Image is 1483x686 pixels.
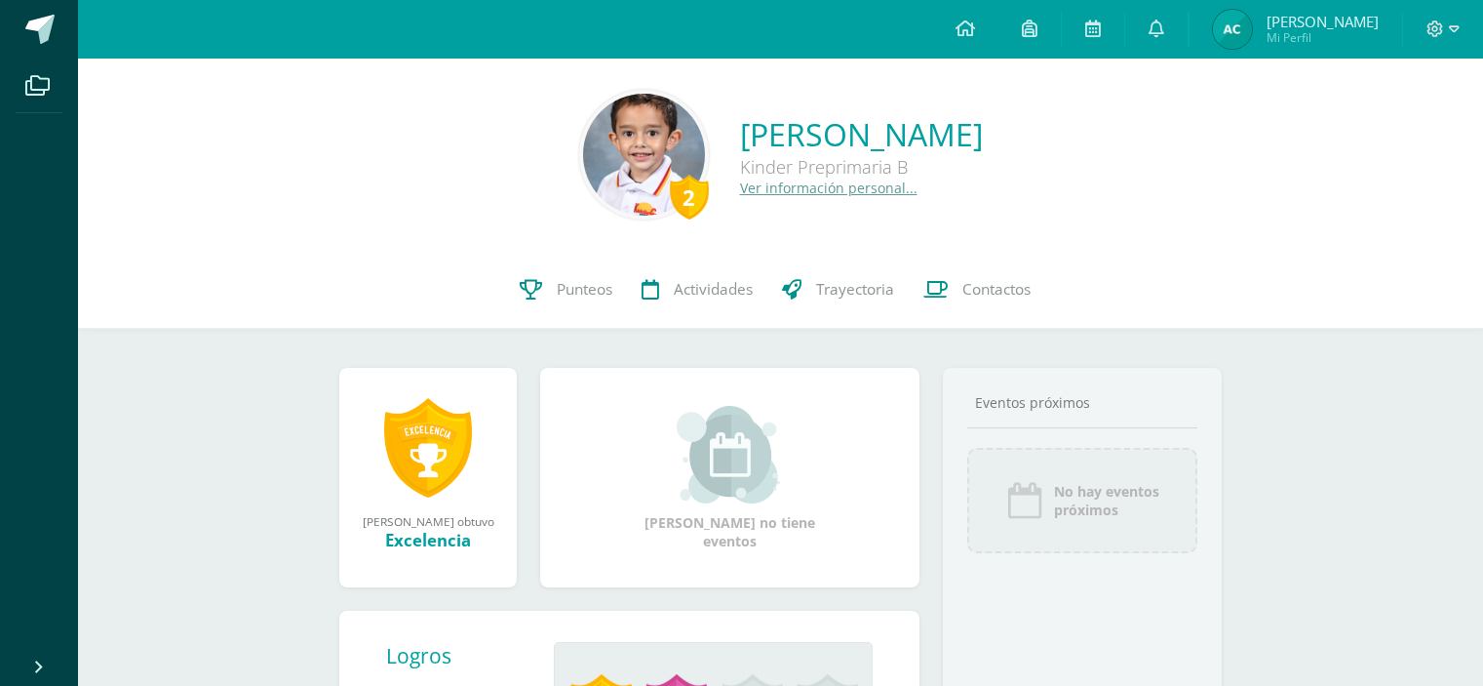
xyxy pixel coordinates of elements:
span: No hay eventos próximos [1054,482,1159,519]
span: Contactos [962,279,1031,300]
div: Excelencia [359,529,497,551]
a: Contactos [909,251,1045,329]
span: Actividades [674,279,753,300]
img: event_icon.png [1005,481,1044,520]
div: Eventos próximos [967,393,1197,412]
span: [PERSON_NAME] [1267,12,1379,31]
a: Ver información personal... [740,179,917,197]
span: Mi Perfil [1267,29,1379,46]
div: [PERSON_NAME] no tiene eventos [633,406,828,550]
span: Punteos [557,279,612,300]
div: Kinder Preprimaria B [740,155,983,179]
img: edc79eb742d6e2f8fbcb1224b030590d.png [1213,10,1252,49]
img: f84e9764d60513c304e573fc3d337eee.png [583,94,705,216]
div: Logros [386,642,538,669]
div: [PERSON_NAME] obtuvo [359,513,497,529]
span: Trayectoria [816,279,894,300]
img: event_small.png [677,406,783,504]
div: 2 [670,175,709,220]
a: Trayectoria [767,251,909,329]
a: Punteos [505,251,627,329]
a: [PERSON_NAME] [740,113,983,155]
a: Actividades [627,251,767,329]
